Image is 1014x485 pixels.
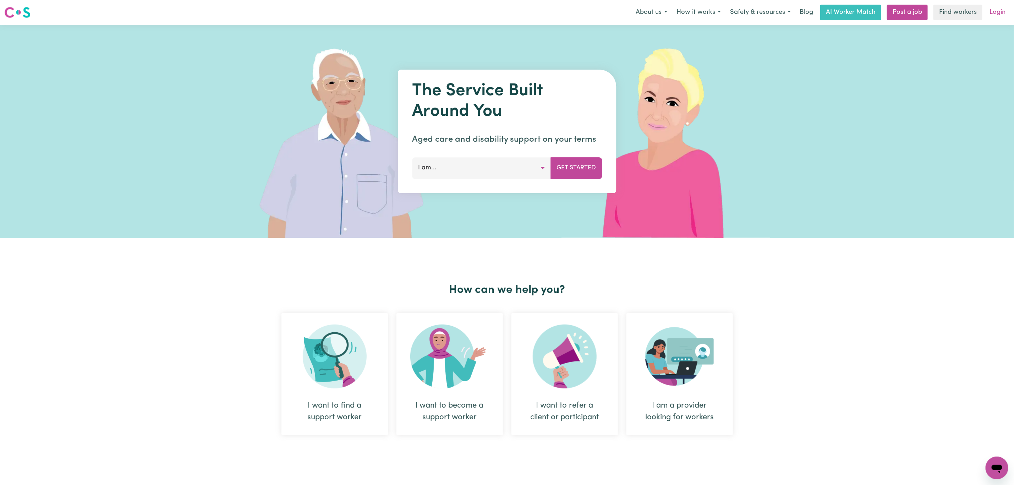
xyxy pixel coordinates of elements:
[410,325,489,388] img: Become Worker
[887,5,928,20] a: Post a job
[281,313,388,435] div: I want to find a support worker
[396,313,503,435] div: I want to become a support worker
[4,6,31,19] img: Careseekers logo
[413,400,486,423] div: I want to become a support worker
[412,133,602,146] p: Aged care and disability support on your terms
[277,283,737,297] h2: How can we help you?
[303,325,367,388] img: Search
[795,5,817,20] a: Blog
[626,313,733,435] div: I am a provider looking for workers
[643,400,716,423] div: I am a provider looking for workers
[645,325,714,388] img: Provider
[631,5,672,20] button: About us
[412,81,602,122] h1: The Service Built Around You
[550,157,602,179] button: Get Started
[511,313,618,435] div: I want to refer a client or participant
[985,5,1010,20] a: Login
[672,5,725,20] button: How it works
[820,5,881,20] a: AI Worker Match
[725,5,795,20] button: Safety & resources
[412,157,551,179] button: I am...
[528,400,601,423] div: I want to refer a client or participant
[533,325,597,388] img: Refer
[986,457,1008,479] iframe: Button to launch messaging window, conversation in progress
[933,5,982,20] a: Find workers
[4,4,31,21] a: Careseekers logo
[298,400,371,423] div: I want to find a support worker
